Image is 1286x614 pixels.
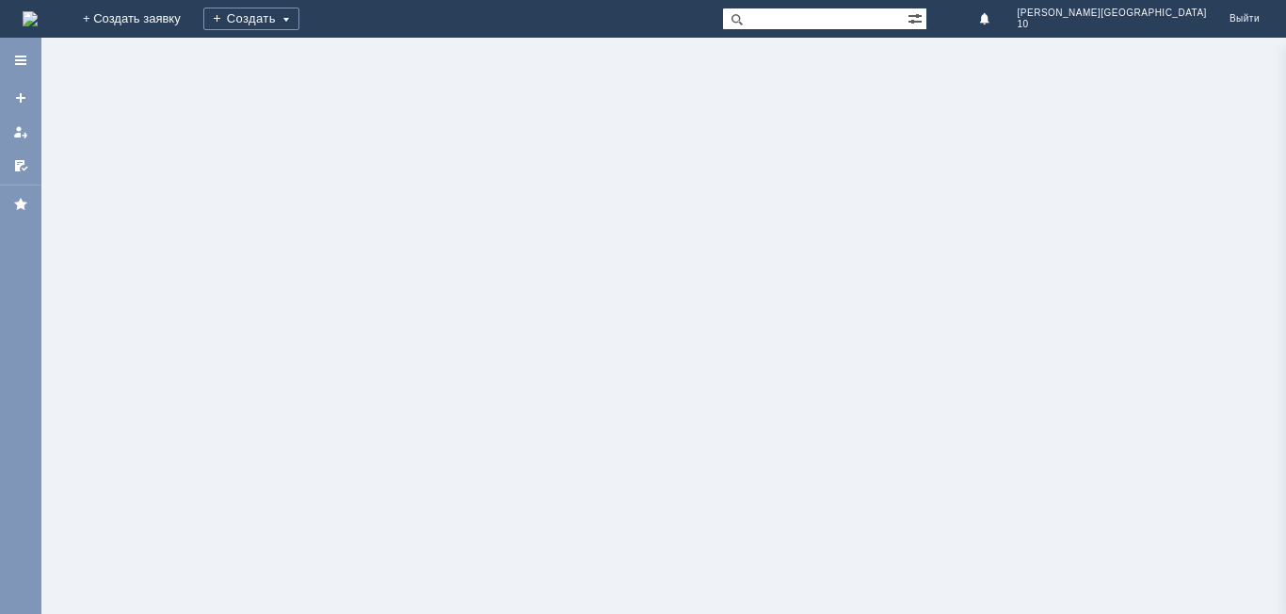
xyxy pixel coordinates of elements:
a: Мои заявки [6,117,36,147]
div: Создать [203,8,299,30]
a: Перейти на домашнюю страницу [23,11,38,26]
a: Мои согласования [6,151,36,181]
span: 10 [1018,19,1207,30]
a: Создать заявку [6,83,36,113]
img: logo [23,11,38,26]
span: [PERSON_NAME][GEOGRAPHIC_DATA] [1018,8,1207,19]
span: Расширенный поиск [908,8,926,26]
